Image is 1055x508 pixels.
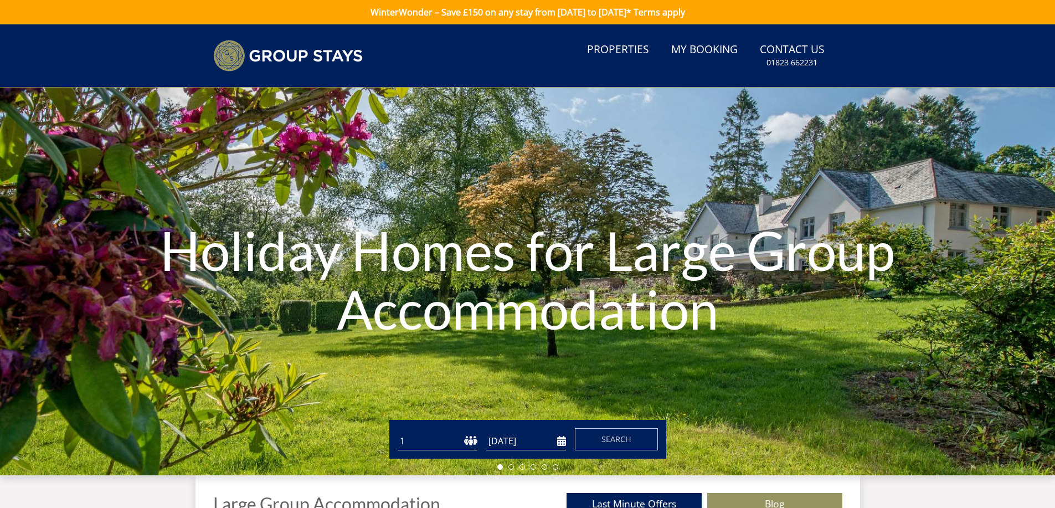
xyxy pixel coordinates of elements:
[766,57,817,68] small: 01823 662231
[158,199,897,360] h1: Holiday Homes for Large Group Accommodation
[583,38,653,63] a: Properties
[755,38,829,74] a: Contact Us01823 662231
[213,40,363,71] img: Group Stays
[575,428,658,450] button: Search
[601,434,631,444] span: Search
[667,38,742,63] a: My Booking
[486,432,566,450] input: Arrival Date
